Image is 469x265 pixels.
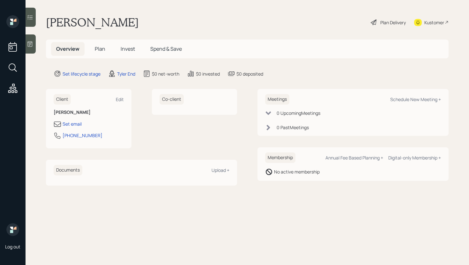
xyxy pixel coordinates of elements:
[236,70,263,77] div: $0 deposited
[380,19,406,26] div: Plan Delivery
[95,45,105,52] span: Plan
[5,244,20,250] div: Log out
[388,155,441,161] div: Digital-only Membership +
[54,165,82,175] h6: Documents
[265,94,289,105] h6: Meetings
[63,70,100,77] div: Set lifecycle stage
[212,167,229,173] div: Upload +
[56,45,79,52] span: Overview
[63,132,102,139] div: [PHONE_NUMBER]
[54,110,124,115] h6: [PERSON_NAME]
[117,70,135,77] div: Tyler End
[6,223,19,236] img: retirable_logo.png
[152,70,179,77] div: $0 net-worth
[160,94,184,105] h6: Co-client
[116,96,124,102] div: Edit
[121,45,135,52] span: Invest
[54,94,71,105] h6: Client
[390,96,441,102] div: Schedule New Meeting +
[196,70,220,77] div: $0 invested
[274,168,320,175] div: No active membership
[46,15,139,29] h1: [PERSON_NAME]
[277,110,320,116] div: 0 Upcoming Meeting s
[277,124,309,131] div: 0 Past Meeting s
[424,19,444,26] div: Kustomer
[325,155,383,161] div: Annual Fee Based Planning +
[265,152,295,163] h6: Membership
[150,45,182,52] span: Spend & Save
[63,121,82,127] div: Set email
